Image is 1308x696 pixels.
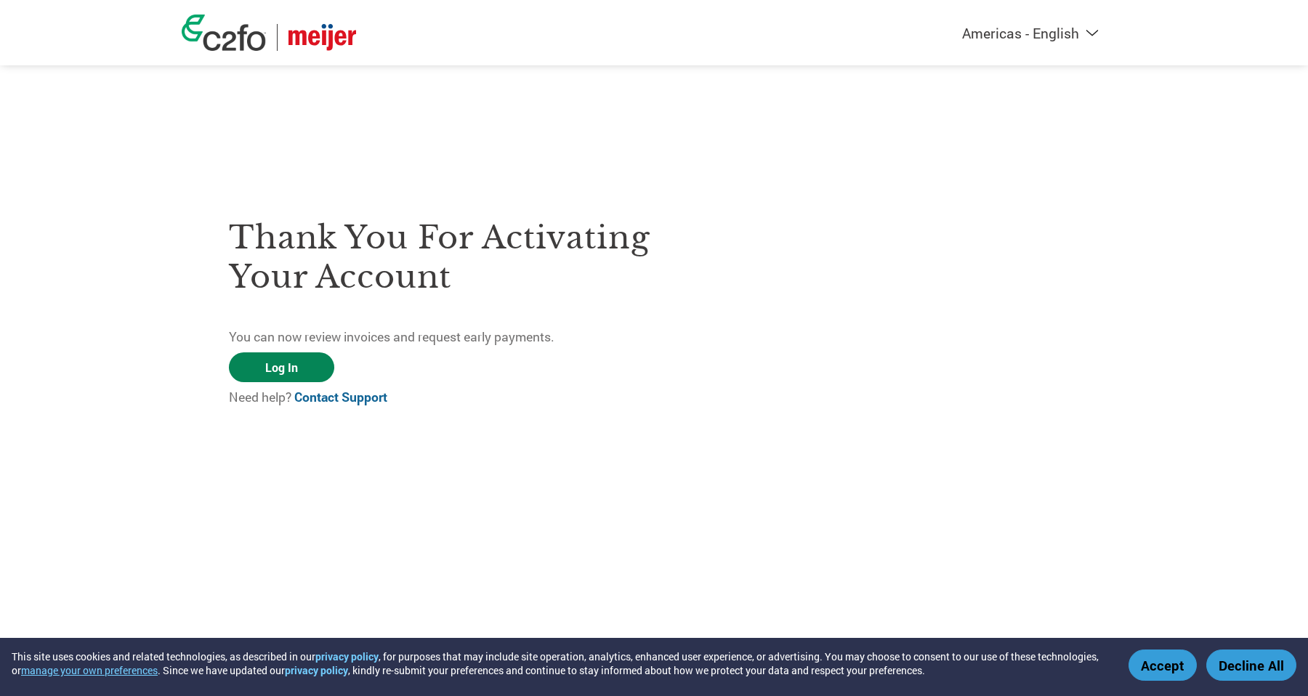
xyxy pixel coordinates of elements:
a: privacy policy [285,663,348,677]
a: privacy policy [315,650,379,663]
img: c2fo logo [182,15,266,51]
a: Log In [229,352,334,382]
button: manage your own preferences [21,663,158,677]
img: Meijer [288,24,356,51]
p: Need help? [229,388,654,407]
div: This site uses cookies and related technologies, as described in our , for purposes that may incl... [12,650,1107,677]
p: You can now review invoices and request early payments. [229,328,654,347]
a: Contact Support [294,389,387,405]
button: Decline All [1206,650,1296,681]
button: Accept [1129,650,1197,681]
h3: Thank you for activating your account [229,218,654,296]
